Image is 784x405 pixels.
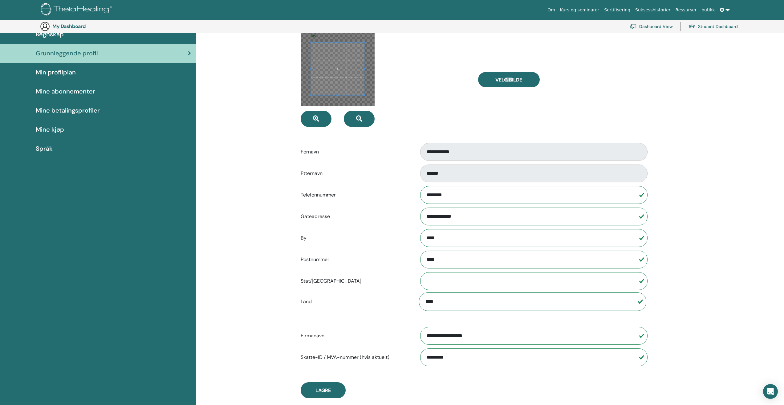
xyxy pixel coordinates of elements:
[296,232,414,244] label: By
[296,168,414,179] label: Etternavn
[36,144,53,153] span: Språk
[52,23,114,29] h3: My Dashboard
[688,24,696,29] img: graduation-cap.svg
[545,4,558,16] a: Om
[41,3,114,17] img: logo.png
[699,4,717,16] a: butikk
[296,351,414,363] label: Skatte-ID / MVA-nummer (hvis aktuelt)
[495,77,522,83] span: Velg Bilde
[505,77,513,82] input: Velg Bilde
[296,189,414,201] label: Telefonnummer
[296,254,414,265] label: Postnummer
[296,211,414,222] label: Gateadresse
[558,4,602,16] a: Kurs og seminarer
[36,49,98,58] span: Grunnleggende profil
[629,20,673,33] a: Dashboard View
[40,22,50,31] img: generic-user-icon.jpg
[296,146,414,158] label: Fornavn
[36,87,95,96] span: Mine abonnementer
[602,4,633,16] a: Sertifisering
[301,382,346,398] button: Lagre
[36,125,64,134] span: Mine kjøp
[629,24,637,29] img: chalkboard-teacher.svg
[633,4,673,16] a: Suksesshistorier
[673,4,699,16] a: Ressurser
[296,296,414,308] label: Land
[688,20,738,33] a: Student Dashboard
[36,68,76,77] span: Min profilplan
[763,384,778,399] div: Open Intercom Messenger
[36,106,100,115] span: Mine betalingsprofiler
[315,387,331,394] span: Lagre
[296,275,414,287] label: Stat/[GEOGRAPHIC_DATA]
[296,330,414,342] label: Firmanavn
[36,30,64,39] span: Regnskap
